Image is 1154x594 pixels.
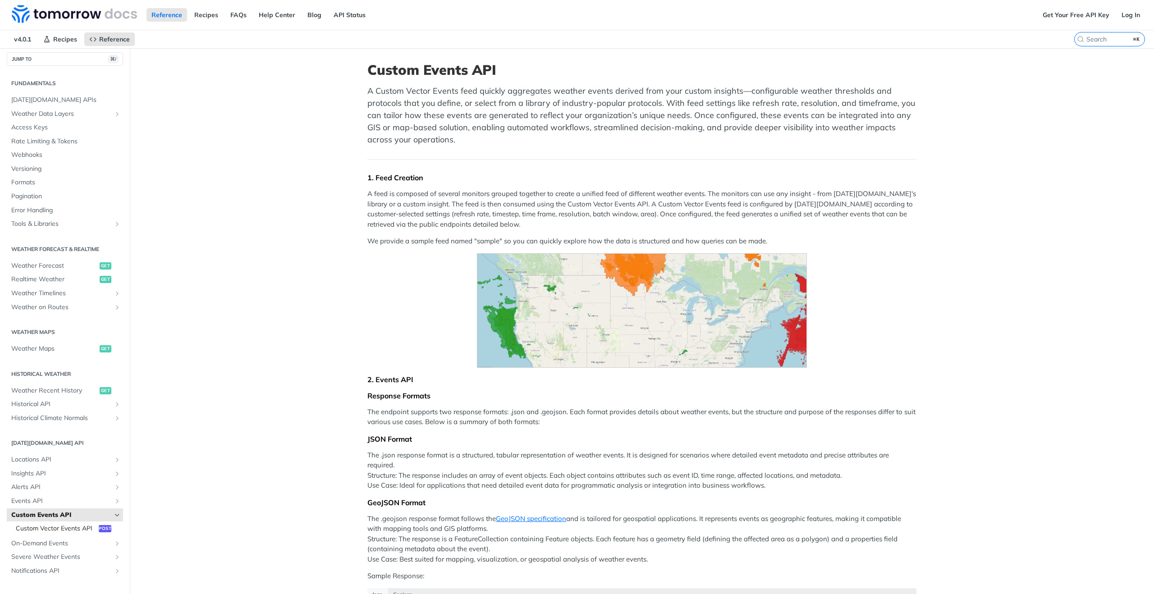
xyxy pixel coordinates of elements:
span: On-Demand Events [11,539,111,548]
p: We provide a sample feed named "sample" so you can quickly explore how the data is structured and... [367,236,916,247]
span: Versioning [11,164,121,174]
button: Show subpages for Events API [114,498,121,505]
a: Get Your Free API Key [1038,8,1114,22]
button: Show subpages for Alerts API [114,484,121,491]
a: Weather Mapsget [7,342,123,356]
a: Recipes [38,32,82,46]
span: Weather Maps [11,344,97,353]
a: Historical Climate NormalsShow subpages for Historical Climate Normals [7,411,123,425]
div: 1. Feed Creation [367,173,916,182]
span: get [100,387,111,394]
span: Recipes [53,35,77,43]
span: Realtime Weather [11,275,97,284]
span: Historical API [11,400,111,409]
button: Show subpages for Notifications API [114,567,121,575]
p: A feed is composed of several monitors grouped together to create a unified feed of different wea... [367,189,916,229]
span: Severe Weather Events [11,553,111,562]
a: Weather on RoutesShow subpages for Weather on Routes [7,301,123,314]
span: Error Handling [11,206,121,215]
div: 2. Events API [367,375,916,384]
span: get [100,345,111,352]
a: Weather Data LayersShow subpages for Weather Data Layers [7,107,123,121]
h2: [DATE][DOMAIN_NAME] API [7,439,123,447]
span: Weather on Routes [11,303,111,312]
span: Weather Data Layers [11,110,111,119]
a: Recipes [189,8,223,22]
span: Weather Recent History [11,386,97,395]
div: JSON Format [367,434,916,443]
p: A Custom Vector Events feed quickly aggregates weather events derived from your custom insights—c... [367,85,916,146]
a: Severe Weather EventsShow subpages for Severe Weather Events [7,550,123,564]
button: Show subpages for Historical API [114,401,121,408]
a: Versioning [7,162,123,176]
button: Show subpages for Historical Climate Normals [114,415,121,422]
button: Show subpages for Weather Timelines [114,290,121,297]
kbd: ⌘K [1131,35,1142,44]
span: Formats [11,178,121,187]
a: GeoJSON specification [496,514,566,523]
a: Help Center [254,8,300,22]
button: JUMP TO⌘/ [7,52,123,66]
img: Tomorrow.io Weather API Docs [12,5,137,23]
p: The .json response format is a structured, tabular representation of weather events. It is design... [367,450,916,491]
a: On-Demand EventsShow subpages for On-Demand Events [7,537,123,550]
span: Reference [99,35,130,43]
a: Historical APIShow subpages for Historical API [7,398,123,411]
span: post [99,525,111,532]
a: FAQs [225,8,252,22]
a: API Status [329,8,371,22]
a: Blog [302,8,326,22]
button: Show subpages for On-Demand Events [114,540,121,547]
a: Error Handling [7,204,123,217]
span: Expand image [367,253,916,368]
h2: Weather Forecast & realtime [7,245,123,253]
span: [DATE][DOMAIN_NAME] APIs [11,96,121,105]
span: Insights API [11,469,111,478]
span: Alerts API [11,483,111,492]
button: Show subpages for Weather on Routes [114,304,121,311]
a: Weather Recent Historyget [7,384,123,398]
a: Insights APIShow subpages for Insights API [7,467,123,480]
h2: Fundamentals [7,79,123,87]
span: Custom Vector Events API [16,524,96,533]
span: Events API [11,497,111,506]
button: Show subpages for Insights API [114,470,121,477]
span: Historical Climate Normals [11,414,111,423]
span: ⌘/ [108,55,118,63]
a: Custom Events APIHide subpages for Custom Events API [7,508,123,522]
a: Locations APIShow subpages for Locations API [7,453,123,466]
a: Rate Limiting & Tokens [7,135,123,148]
a: Pagination [7,190,123,203]
h1: Custom Events API [367,62,916,78]
span: Rate Limiting & Tokens [11,137,121,146]
div: Response Formats [367,391,916,400]
p: The .geojson response format follows the and is tailored for geospatial applications. It represen... [367,514,916,565]
a: Custom Vector Events APIpost [11,522,123,535]
span: Tools & Libraries [11,219,111,228]
a: Notifications APIShow subpages for Notifications API [7,564,123,578]
a: Access Keys [7,121,123,134]
span: Weather Timelines [11,289,111,298]
a: Weather Forecastget [7,259,123,273]
a: Realtime Weatherget [7,273,123,286]
span: Custom Events API [11,511,111,520]
svg: Search [1077,36,1084,43]
div: GeoJSON Format [367,498,916,507]
span: Webhooks [11,151,121,160]
p: The endpoint supports two response formats: .json and .geojson. Each format provides details abou... [367,407,916,427]
a: Reference [84,32,135,46]
span: get [100,276,111,283]
button: Show subpages for Locations API [114,456,121,463]
h2: Weather Maps [7,328,123,336]
span: Weather Forecast [11,261,97,270]
a: Events APIShow subpages for Events API [7,494,123,508]
span: Notifications API [11,567,111,576]
a: Alerts APIShow subpages for Alerts API [7,480,123,494]
button: Show subpages for Tools & Libraries [114,220,121,228]
span: Pagination [11,192,121,201]
span: v4.0.1 [9,32,36,46]
a: [DATE][DOMAIN_NAME] APIs [7,93,123,107]
span: get [100,262,111,270]
a: Webhooks [7,148,123,162]
a: Weather TimelinesShow subpages for Weather Timelines [7,287,123,300]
